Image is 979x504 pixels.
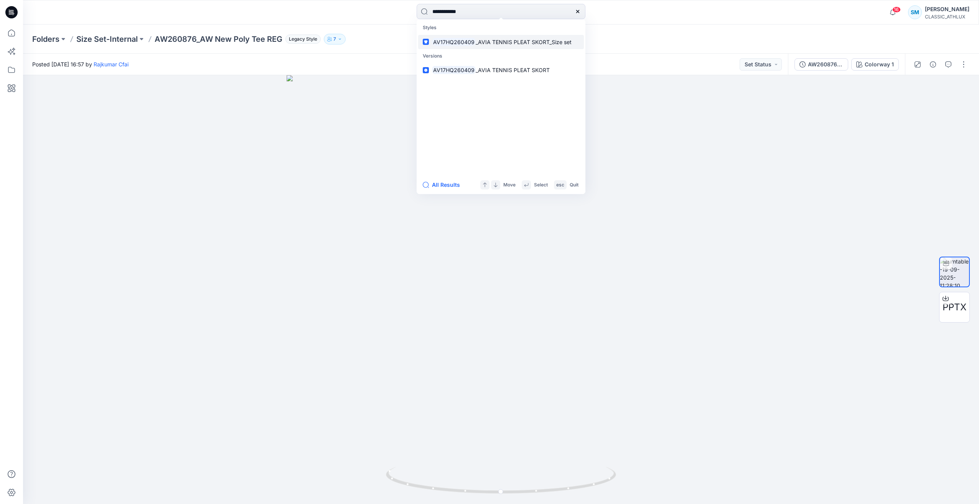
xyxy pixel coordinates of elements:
a: Folders [32,34,59,44]
p: Versions [418,49,584,63]
p: Quit [570,181,578,189]
img: turntable-19-09-2025-11:28:10 [940,257,969,287]
button: Colorway 1 [851,58,899,71]
div: SM [908,5,922,19]
div: [PERSON_NAME] [925,5,969,14]
span: _AVIA TENNIS PLEAT SKORT [476,67,550,73]
p: Move [503,181,516,189]
a: Size Set-Internal [76,34,138,44]
div: AW260876 CF25659_ADM_AW New Poly Tee REG [808,60,843,69]
mark: AV17HQ260409 [432,66,476,74]
span: Posted [DATE] 16:57 by [32,60,129,68]
p: Select [534,181,548,189]
button: 7 [324,34,346,44]
a: AV17HQ260409_AVIA TENNIS PLEAT SKORT_Size set [418,35,584,49]
button: Legacy Style [282,34,321,44]
button: All Results [423,180,465,189]
span: _AVIA TENNIS PLEAT SKORT_Size set [476,39,572,45]
span: 16 [892,7,901,13]
button: Details [927,58,939,71]
p: 7 [333,35,336,43]
p: esc [556,181,564,189]
a: Rajkumar Cfai [94,61,129,68]
mark: AV17HQ260409 [432,38,476,46]
span: Legacy Style [285,35,321,44]
div: CLASSIC_ATHLUX [925,14,969,20]
a: AV17HQ260409_AVIA TENNIS PLEAT SKORT [418,63,584,77]
span: PPTX [943,300,966,314]
button: AW260876 CF25659_ADM_AW New Poly Tee REG [794,58,848,71]
div: Colorway 1 [865,60,894,69]
p: AW260876_AW New Poly Tee REG [155,34,282,44]
p: Styles [418,21,584,35]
